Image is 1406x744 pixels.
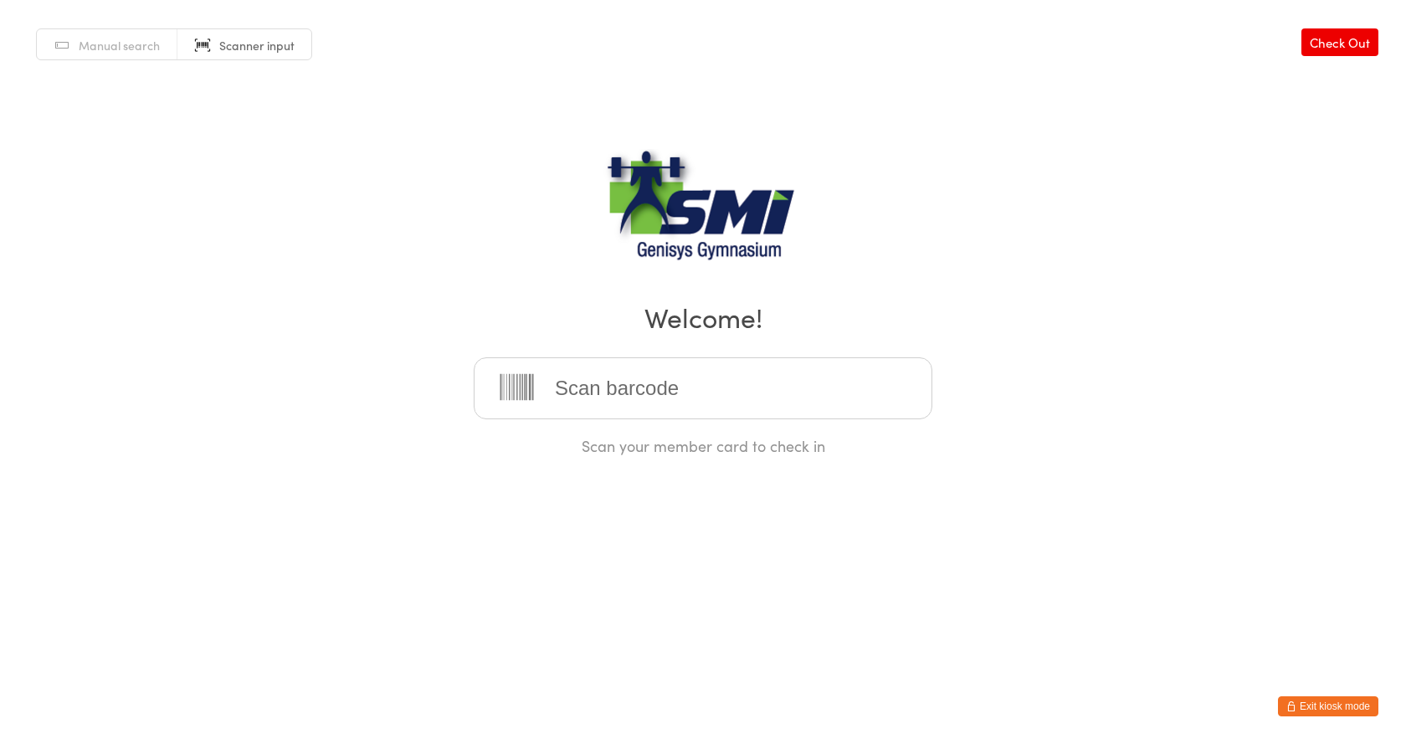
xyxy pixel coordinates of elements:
a: Check Out [1301,28,1378,56]
span: Scanner input [219,37,295,54]
input: Scan barcode [474,357,932,419]
span: Manual search [79,37,160,54]
img: Genisys Gym [598,149,808,275]
button: Exit kiosk mode [1278,696,1378,716]
h2: Welcome! [17,298,1389,336]
div: Scan your member card to check in [474,435,932,456]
